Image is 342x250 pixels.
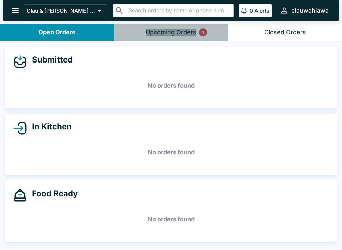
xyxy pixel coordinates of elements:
[27,55,73,65] h4: Submitted
[13,207,329,231] h5: No orders found
[202,29,204,36] p: 1
[27,189,78,199] h4: Food Ready
[254,7,269,14] p: Alerts
[13,140,329,164] h5: No orders found
[7,2,24,19] button: open drawer
[291,7,329,15] div: clauwahiawa
[24,4,107,17] button: Clau & [PERSON_NAME] Cocina - Wahiawa
[277,3,331,18] button: clauwahiawa
[250,7,253,14] p: 0
[13,74,329,98] h5: No orders found
[127,6,231,15] input: Search orders by name or phone number
[27,122,72,132] h4: In Kitchen
[264,29,306,36] div: Closed Orders
[146,29,196,36] div: Upcoming Orders
[38,29,75,36] div: Open Orders
[27,7,95,14] p: Clau & [PERSON_NAME] Cocina - Wahiawa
